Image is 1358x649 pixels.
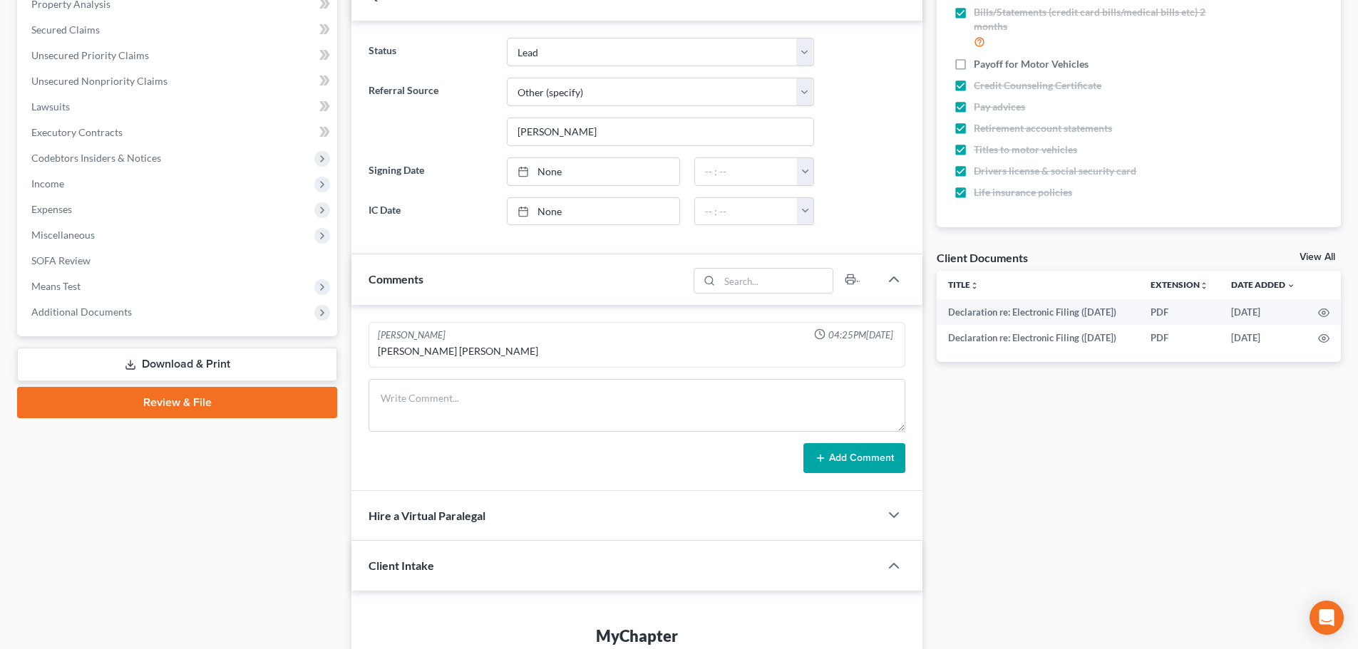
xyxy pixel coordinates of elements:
[1151,279,1208,290] a: Extensionunfold_more
[695,198,798,225] input: -- : --
[803,443,905,473] button: Add Comment
[369,272,423,286] span: Comments
[974,164,1136,178] span: Drivers license & social security card
[20,17,337,43] a: Secured Claims
[508,198,679,225] a: None
[369,559,434,572] span: Client Intake
[974,100,1025,114] span: Pay advices
[1220,325,1307,351] td: [DATE]
[974,185,1072,199] span: Life insurance policies
[1287,281,1295,290] i: expand_more
[828,328,893,342] span: 04:25PM[DATE]
[1310,601,1344,635] div: Open Intercom Messenger
[1139,299,1220,325] td: PDF
[31,126,123,138] span: Executory Contracts
[20,120,337,145] a: Executory Contracts
[1200,281,1208,290] i: unfold_more
[31,152,161,164] span: Codebtors Insiders & Notices
[1300,252,1335,262] a: View All
[508,158,679,185] a: None
[361,197,499,226] label: IC Date
[974,142,1077,157] span: Titles to motor vehicles
[31,280,81,292] span: Means Test
[20,68,337,94] a: Unsecured Nonpriority Claims
[1220,299,1307,325] td: [DATE]
[380,625,894,647] div: MyChapter
[31,100,70,113] span: Lawsuits
[970,281,979,290] i: unfold_more
[361,38,499,66] label: Status
[948,279,979,290] a: Titleunfold_more
[937,250,1028,265] div: Client Documents
[695,158,798,185] input: -- : --
[31,177,64,189] span: Income
[17,387,337,418] a: Review & File
[974,57,1089,71] span: Payoff for Motor Vehicles
[361,157,499,186] label: Signing Date
[17,348,337,381] a: Download & Print
[974,78,1101,93] span: Credit Counseling Certificate
[720,269,833,293] input: Search...
[937,299,1139,325] td: Declaration re: Electronic Filing ([DATE])
[361,78,499,146] label: Referral Source
[31,306,132,318] span: Additional Documents
[1231,279,1295,290] a: Date Added expand_more
[31,49,149,61] span: Unsecured Priority Claims
[974,5,1228,33] span: Bills/Statements (credit card bills/medical bills etc) 2 months
[31,229,95,241] span: Miscellaneous
[20,248,337,274] a: SOFA Review
[20,43,337,68] a: Unsecured Priority Claims
[31,254,91,266] span: SOFA Review
[937,325,1139,351] td: Declaration re: Electronic Filing ([DATE])
[378,344,896,358] div: [PERSON_NAME] [PERSON_NAME]
[31,203,72,215] span: Expenses
[31,75,168,87] span: Unsecured Nonpriority Claims
[20,94,337,120] a: Lawsuits
[974,121,1112,135] span: Retirement account statements
[508,118,813,145] input: Other Referral Source
[378,328,446,342] div: [PERSON_NAME]
[1139,325,1220,351] td: PDF
[31,24,100,36] span: Secured Claims
[369,509,485,522] span: Hire a Virtual Paralegal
